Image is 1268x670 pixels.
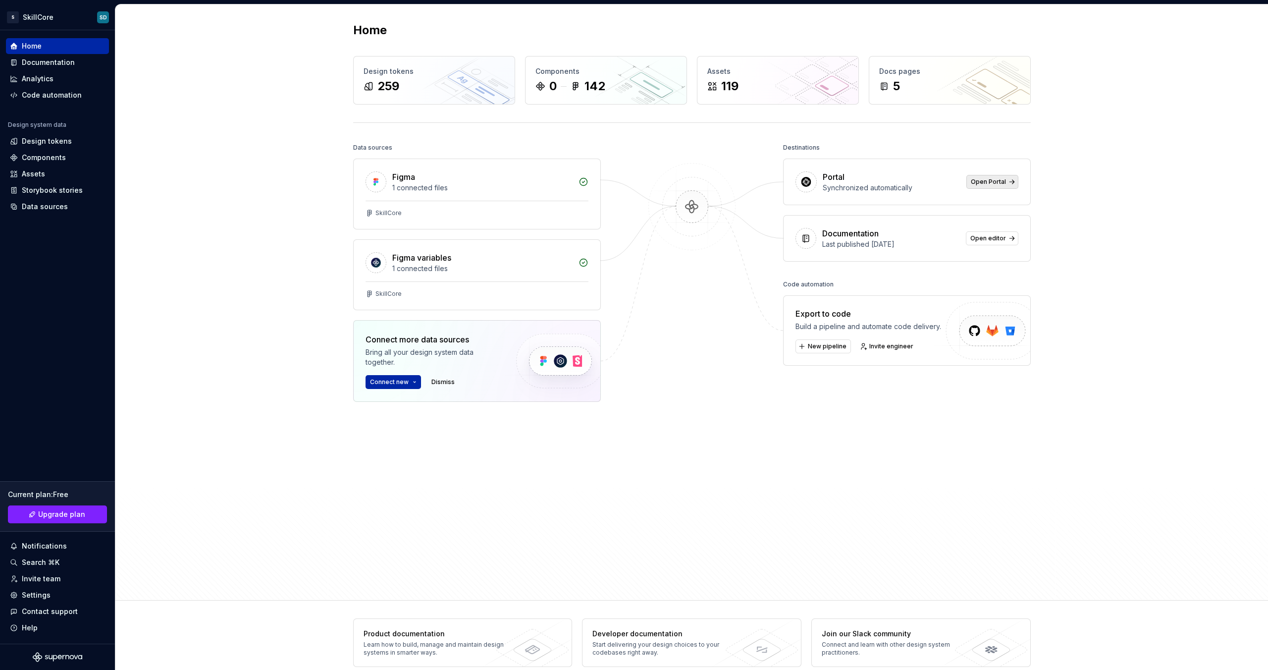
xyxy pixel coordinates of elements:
div: Analytics [22,74,53,84]
button: Search ⌘K [6,555,109,570]
a: Open editor [966,231,1018,245]
a: Docs pages5 [869,56,1031,105]
svg: Supernova Logo [33,652,82,662]
div: 1 connected files [392,264,573,274]
button: Contact support [6,604,109,619]
h2: Home [353,22,387,38]
div: Contact support [22,607,78,616]
div: Product documentation [364,629,508,639]
div: Developer documentation [592,629,737,639]
button: New pipeline [795,339,851,353]
div: Bring all your design system data together. [366,347,499,367]
div: Design tokens [364,66,505,76]
a: Components0142 [525,56,687,105]
a: Product documentationLearn how to build, manage and maintain design systems in smarter ways. [353,618,573,667]
a: Invite engineer [857,339,918,353]
div: Help [22,623,38,633]
a: Figma1 connected filesSkillCore [353,159,601,229]
div: Documentation [822,227,879,239]
div: Build a pipeline and automate code delivery. [795,322,941,332]
span: Dismiss [431,378,455,386]
div: SkillCore [375,290,402,298]
div: Data sources [22,202,68,212]
a: Design tokens259 [353,56,515,105]
div: SkillCore [375,209,402,217]
button: SSkillCoreSD [2,6,113,28]
a: Analytics [6,71,109,87]
span: Open Portal [971,178,1006,186]
div: Code automation [22,90,82,100]
div: Design system data [8,121,66,129]
a: Assets119 [697,56,859,105]
div: Learn how to build, manage and maintain design systems in smarter ways. [364,641,508,657]
div: Design tokens [22,136,72,146]
div: SkillCore [23,12,53,22]
div: Start delivering your design choices to your codebases right away. [592,641,737,657]
div: Last published [DATE] [822,239,960,249]
div: Synchronized automatically [823,183,960,193]
div: Connect more data sources [366,334,499,345]
div: Code automation [783,278,834,291]
span: Invite engineer [869,342,913,350]
button: Help [6,620,109,636]
div: Documentation [22,57,75,67]
span: New pipeline [808,342,846,350]
a: Assets [6,166,109,182]
a: Components [6,150,109,166]
a: Storybook stories [6,182,109,198]
button: Upgrade plan [8,505,107,523]
div: Join our Slack community [822,629,966,639]
div: Data sources [353,141,392,155]
a: Developer documentationStart delivering your design choices to your codebases right away. [582,618,801,667]
div: 5 [893,78,900,94]
a: Design tokens [6,133,109,149]
div: 0 [549,78,557,94]
a: Settings [6,587,109,603]
div: Connect and learn with other design system practitioners. [822,641,966,657]
span: Upgrade plan [38,509,85,519]
div: 142 [584,78,605,94]
div: Export to code [795,308,941,320]
a: Data sources [6,199,109,215]
div: Docs pages [879,66,1020,76]
div: Components [535,66,677,76]
div: Storybook stories [22,185,83,195]
div: 119 [721,78,739,94]
div: S [7,11,19,23]
div: Destinations [783,141,820,155]
a: Invite team [6,571,109,587]
button: Dismiss [427,375,459,389]
div: Assets [707,66,848,76]
div: Current plan : Free [8,490,107,500]
div: 259 [377,78,399,94]
button: Connect new [366,375,421,389]
a: Home [6,38,109,54]
a: Figma variables1 connected filesSkillCore [353,239,601,310]
a: Documentation [6,55,109,70]
div: Figma [392,171,415,183]
a: Code automation [6,87,109,103]
div: Invite team [22,574,60,584]
div: Portal [823,171,845,183]
div: Assets [22,169,45,179]
div: Components [22,153,66,163]
div: 1 connected files [392,183,573,193]
a: Join our Slack communityConnect and learn with other design system practitioners. [811,618,1031,667]
button: Notifications [6,538,109,554]
span: Open editor [970,234,1006,242]
a: Open Portal [966,175,1018,189]
div: Home [22,41,42,51]
div: SD [100,13,107,21]
div: Search ⌘K [22,558,59,567]
div: Figma variables [392,252,451,264]
span: Connect new [370,378,409,386]
div: Notifications [22,541,67,551]
div: Settings [22,590,51,600]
